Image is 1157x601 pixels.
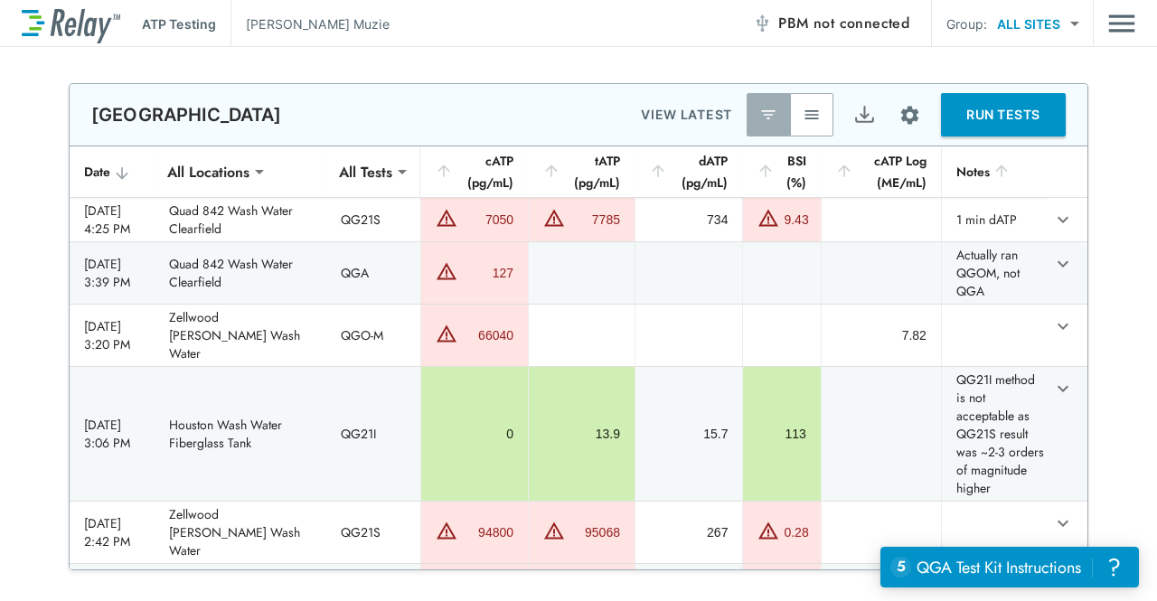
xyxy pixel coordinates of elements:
img: Warning [436,520,457,541]
div: 94800 [462,523,513,541]
div: [DATE] 4:25 PM [84,202,140,238]
div: BSI (%) [757,150,805,193]
img: Settings Icon [898,104,921,127]
img: LuminUltra Relay [22,5,120,43]
td: Actually ran QGOM, not QGA [941,242,1048,304]
td: Zellwood [PERSON_NAME] Wash Water [155,502,326,563]
td: Quad 842 Wash Water Clearfield [155,198,326,241]
button: RUN TESTS [941,93,1066,136]
p: ATP Testing [142,14,216,33]
td: Houston Wash Water Fiberglass Tank [155,367,326,501]
td: 1 min dATP [941,198,1048,241]
img: Warning [543,207,565,229]
div: 7.82 [836,326,927,344]
img: Warning [757,207,779,229]
div: 7785 [569,211,620,229]
div: tATP (pg/mL) [542,150,620,193]
td: QG21I method is not acceptable as QG21S result was ~2-3 orders of magnitude higher [941,367,1048,501]
img: Warning [543,520,565,541]
div: All Tests [326,154,405,190]
div: 13.9 [543,425,620,443]
div: 15.7 [650,425,728,443]
img: Offline Icon [753,14,771,33]
div: 734 [650,211,728,229]
p: [GEOGRAPHIC_DATA] [91,104,282,126]
th: Date [70,146,155,198]
span: not connected [814,13,909,33]
div: [DATE] 3:06 PM [84,416,140,452]
td: QG21S [326,198,420,241]
iframe: Resource center [880,547,1139,587]
td: Zellwood [PERSON_NAME] Wash Water [155,305,326,366]
p: [PERSON_NAME] Muzie [246,14,390,33]
div: 113 [757,425,805,443]
img: Warning [436,207,457,229]
img: Export Icon [853,104,876,127]
button: PBM not connected [746,5,917,42]
div: cATP (pg/mL) [435,150,513,193]
button: Site setup [886,91,934,139]
button: expand row [1048,204,1078,235]
td: QG21S [326,502,420,563]
p: VIEW LATEST [641,104,732,126]
td: QGA [326,242,420,304]
div: 7050 [462,211,513,229]
div: 95068 [569,523,620,541]
div: 0 [436,425,513,443]
div: [DATE] 3:39 PM [84,255,140,291]
div: [DATE] 3:20 PM [84,317,140,353]
div: 9.43 [784,211,808,229]
div: 0.28 [784,523,808,541]
img: Drawer Icon [1108,6,1135,41]
img: Warning [436,323,457,344]
button: expand row [1048,249,1078,279]
p: Group: [946,14,987,33]
img: Latest [759,106,777,124]
div: 127 [462,264,513,282]
td: QG21I [326,367,420,501]
img: Warning [436,260,457,282]
button: expand row [1048,311,1078,342]
div: 267 [650,523,728,541]
div: dATP (pg/mL) [649,150,728,193]
td: QGO-M [326,305,420,366]
div: 66040 [462,326,513,344]
div: All Locations [155,154,262,190]
button: Export [842,93,886,136]
img: View All [803,106,821,124]
span: PBM [778,11,909,36]
button: expand row [1048,373,1078,404]
button: expand row [1048,508,1078,539]
img: Warning [757,520,779,541]
div: cATP Log (ME/mL) [835,150,927,193]
div: Notes [956,161,1033,183]
td: Quad 842 Wash Water Clearfield [155,242,326,304]
div: [DATE] 2:42 PM [84,514,140,550]
button: Main menu [1108,6,1135,41]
